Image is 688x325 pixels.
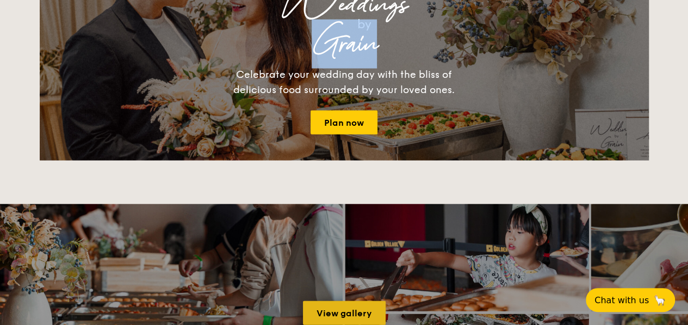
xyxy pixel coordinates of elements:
[303,301,386,325] a: View gallery
[311,111,377,134] a: Plan now
[586,288,675,312] button: Chat with us🦙
[135,34,553,54] div: Grain
[594,295,649,305] span: Chat with us
[653,294,666,306] span: 🦙
[222,67,467,97] div: Celebrate your wedding day with the bliss of delicious food surrounded by your loved ones.
[176,15,553,34] div: by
